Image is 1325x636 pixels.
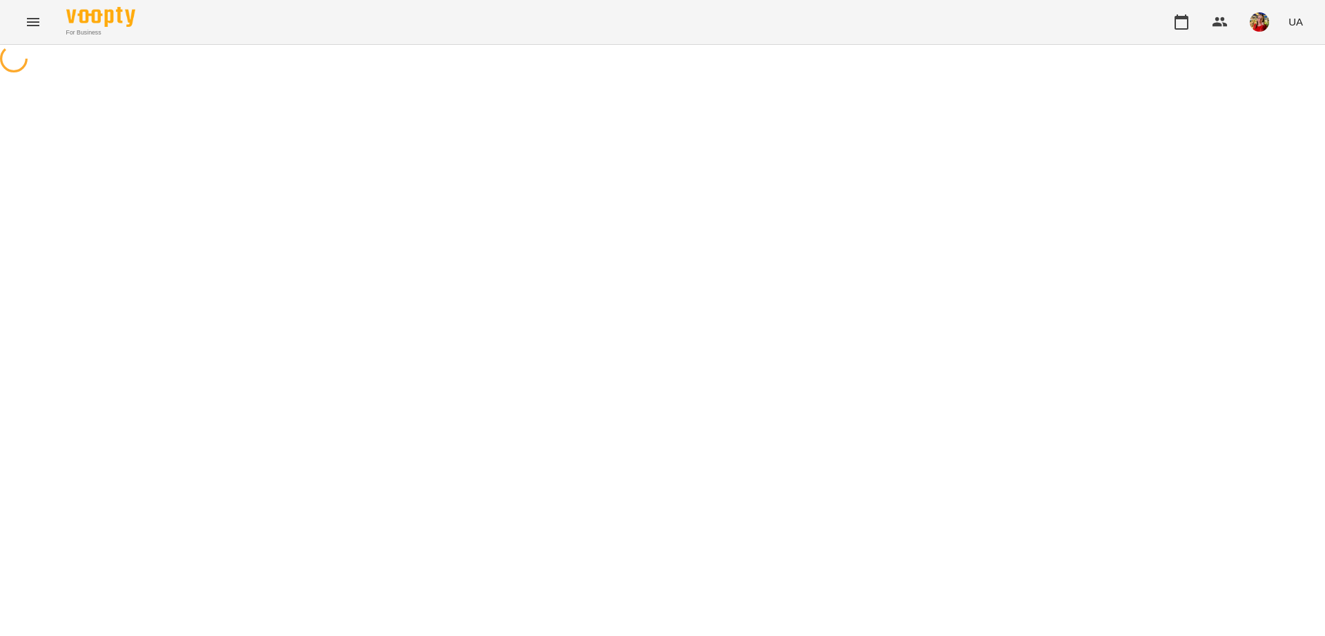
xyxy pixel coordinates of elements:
span: UA [1288,14,1303,29]
img: 5e634735370bbb5983f79fa1b5928c88.png [1250,12,1269,32]
span: For Business [66,28,135,37]
button: Menu [17,6,50,39]
button: UA [1283,9,1308,34]
img: Voopty Logo [66,7,135,27]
